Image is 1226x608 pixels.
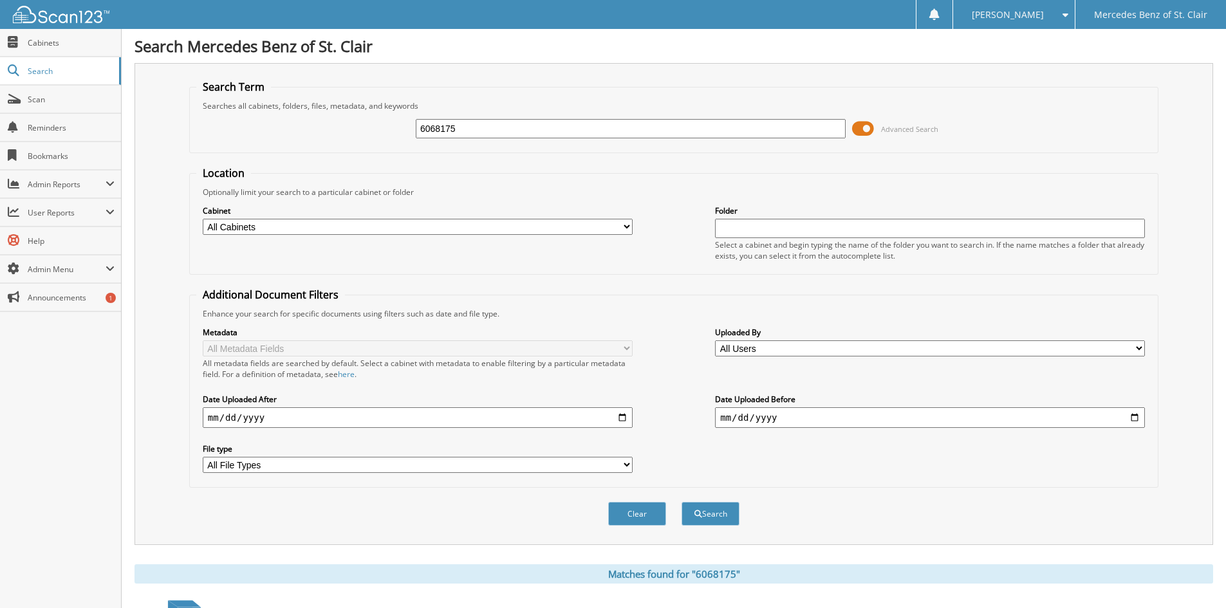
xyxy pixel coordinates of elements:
[28,122,115,133] span: Reminders
[1094,11,1207,19] span: Mercedes Benz of St. Clair
[203,443,633,454] label: File type
[135,35,1213,57] h1: Search Mercedes Benz of St. Clair
[196,308,1151,319] div: Enhance your search for specific documents using filters such as date and file type.
[682,502,739,526] button: Search
[28,264,106,275] span: Admin Menu
[203,407,633,428] input: start
[203,394,633,405] label: Date Uploaded After
[28,235,115,246] span: Help
[28,179,106,190] span: Admin Reports
[28,37,115,48] span: Cabinets
[972,11,1044,19] span: [PERSON_NAME]
[881,124,938,134] span: Advanced Search
[715,394,1145,405] label: Date Uploaded Before
[28,151,115,161] span: Bookmarks
[28,66,113,77] span: Search
[196,80,271,94] legend: Search Term
[608,502,666,526] button: Clear
[13,6,109,23] img: scan123-logo-white.svg
[715,407,1145,428] input: end
[203,327,633,338] label: Metadata
[28,94,115,105] span: Scan
[28,207,106,218] span: User Reports
[135,564,1213,584] div: Matches found for "6068175"
[203,205,633,216] label: Cabinet
[203,358,633,380] div: All metadata fields are searched by default. Select a cabinet with metadata to enable filtering b...
[196,288,345,302] legend: Additional Document Filters
[715,205,1145,216] label: Folder
[715,239,1145,261] div: Select a cabinet and begin typing the name of the folder you want to search in. If the name match...
[196,100,1151,111] div: Searches all cabinets, folders, files, metadata, and keywords
[338,369,355,380] a: here
[106,293,116,303] div: 1
[196,187,1151,198] div: Optionally limit your search to a particular cabinet or folder
[196,166,251,180] legend: Location
[715,327,1145,338] label: Uploaded By
[28,292,115,303] span: Announcements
